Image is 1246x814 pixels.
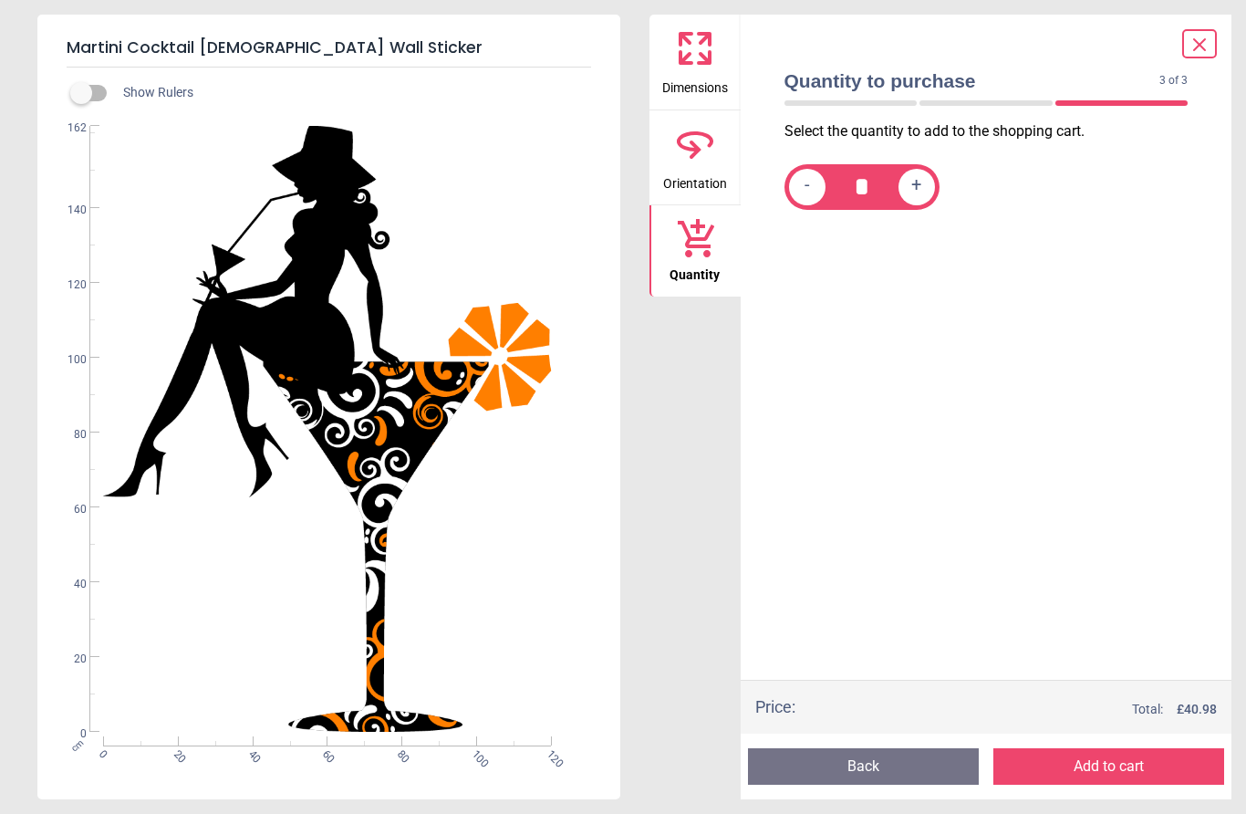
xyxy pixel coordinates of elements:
[319,747,331,759] span: 60
[670,257,720,285] span: Quantity
[1184,702,1217,716] span: 40.98
[52,577,87,592] span: 40
[649,110,741,205] button: Orientation
[784,68,1160,94] span: Quantity to purchase
[468,747,480,759] span: 100
[52,652,87,667] span: 20
[394,747,406,759] span: 80
[52,427,87,443] span: 80
[1177,701,1217,719] span: £
[823,701,1218,719] div: Total:
[95,747,107,759] span: 0
[52,277,87,293] span: 120
[68,736,85,753] span: cm
[52,120,87,136] span: 162
[1159,73,1188,89] span: 3 of 3
[784,121,1203,141] p: Select the quantity to add to the shopping cart.
[649,205,741,297] button: Quantity
[244,747,256,759] span: 40
[52,726,87,742] span: 0
[993,748,1224,785] button: Add to cart
[663,166,727,193] span: Orientation
[67,29,591,68] h5: Martini Cocktail [DEMOGRAPHIC_DATA] Wall Sticker
[52,352,87,368] span: 100
[755,695,795,718] div: Price :
[170,747,182,759] span: 20
[805,175,810,198] span: -
[52,502,87,517] span: 60
[748,748,979,785] button: Back
[81,82,620,104] div: Show Rulers
[662,70,728,98] span: Dimensions
[649,15,741,110] button: Dimensions
[911,175,921,198] span: +
[543,747,555,759] span: 120
[52,203,87,218] span: 140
